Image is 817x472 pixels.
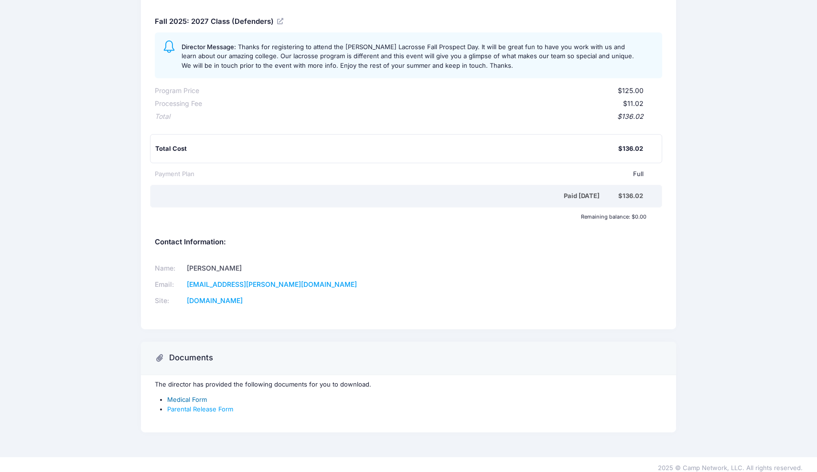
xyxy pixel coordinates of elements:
div: Payment Plan [155,169,194,179]
div: Paid [DATE] [157,191,618,201]
div: $11.02 [202,99,644,109]
div: Processing Fee [155,99,202,109]
h5: Fall 2025: 2027 Class (Defenders) [155,18,285,26]
a: [EMAIL_ADDRESS][PERSON_NAME][DOMAIN_NAME] [187,280,357,288]
td: Email: [155,277,184,293]
div: $136.02 [618,144,643,154]
a: [DOMAIN_NAME] [187,296,243,304]
div: $136.02 [618,191,643,201]
span: $125.00 [618,86,644,94]
div: Total [155,112,170,122]
a: View Registration Details [277,17,285,25]
div: Remaining balance: $0.00 [150,214,651,220]
div: Program Price [155,86,199,96]
div: $136.02 [170,112,644,122]
div: Full [194,169,644,179]
span: Thanks for registering to attend the [PERSON_NAME] Lacrosse Fall Prospect Day. It will be great f... [182,43,634,69]
td: Name: [155,261,184,277]
p: The director has provided the following documents for you to download. [155,380,662,389]
td: Site: [155,293,184,309]
div: Total Cost [155,144,618,154]
h5: Contact Information: [155,238,662,247]
td: [PERSON_NAME] [184,261,396,277]
h3: Documents [169,353,213,363]
span: 2025 © Camp Network, LLC. All rights reserved. [658,464,803,472]
a: Parental Release Form [167,405,233,413]
span: Director Message: [182,43,236,51]
a: Medical Form [167,396,207,403]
